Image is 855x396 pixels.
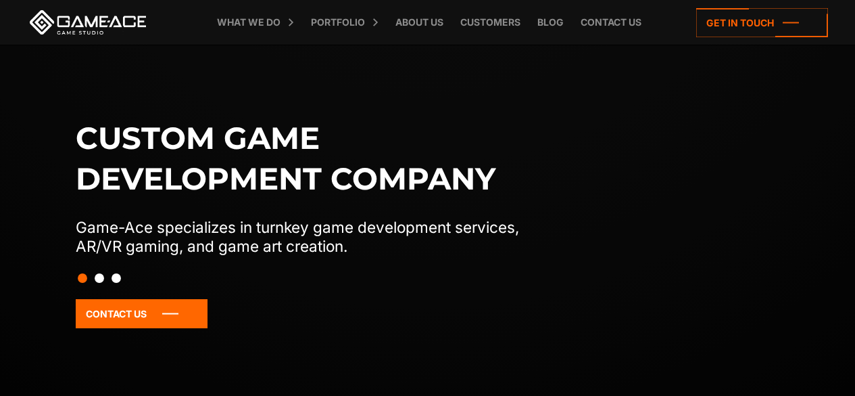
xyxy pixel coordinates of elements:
button: Slide 3 [112,267,121,290]
a: Contact Us [76,299,207,328]
p: Game-Ace specializes in turnkey game development services, AR/VR gaming, and game art creation. [76,218,547,256]
h1: Custom game development company [76,118,547,199]
button: Slide 1 [78,267,87,290]
a: Get in touch [696,8,828,37]
button: Slide 2 [95,267,104,290]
